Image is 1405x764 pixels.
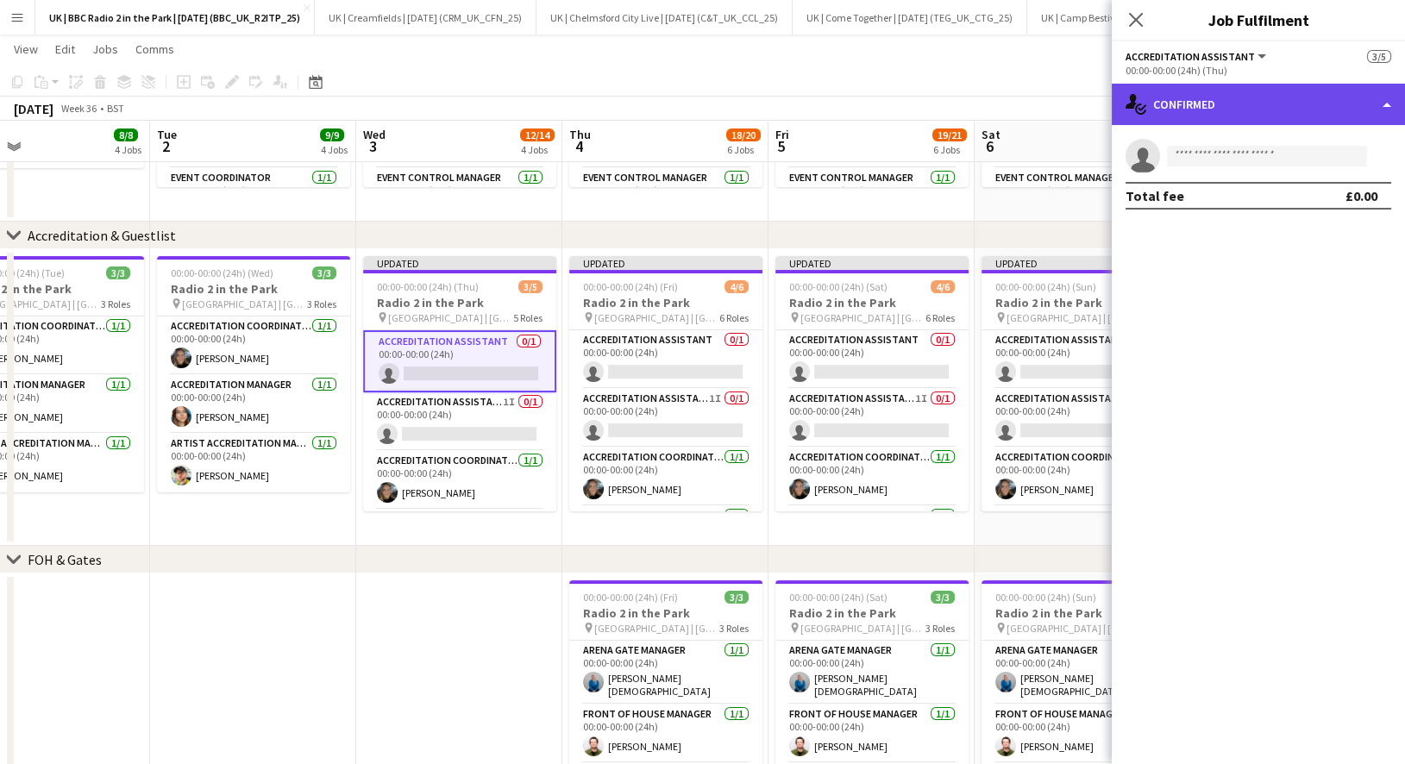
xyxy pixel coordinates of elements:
span: 00:00-00:00 (24h) (Sun) [995,280,1096,293]
app-card-role: Accreditation Manager1/100:00-00:00 (24h)[PERSON_NAME] [157,375,350,434]
span: 8/8 [114,128,138,141]
span: [GEOGRAPHIC_DATA] | [GEOGRAPHIC_DATA], [GEOGRAPHIC_DATA] [800,622,925,635]
app-card-role: Accreditation Manager1/1 [982,506,1175,565]
app-card-role: Accreditation Coordinator1/100:00-00:00 (24h)[PERSON_NAME] [569,448,762,506]
app-card-role: Accreditation Manager1/1 [775,506,969,565]
div: 4 Jobs [115,143,141,156]
app-card-role: Accreditation Coordinator1/100:00-00:00 (24h)[PERSON_NAME] [363,451,556,510]
div: Updated00:00-00:00 (24h) (Fri)4/6Radio 2 in the Park [GEOGRAPHIC_DATA] | [GEOGRAPHIC_DATA], [GEOG... [569,256,762,511]
span: [GEOGRAPHIC_DATA] | [GEOGRAPHIC_DATA], [GEOGRAPHIC_DATA] [182,297,307,310]
span: Fri [775,127,789,142]
app-card-role: Event Coordinator1/100:00-00:00 (24h) [157,168,350,227]
span: [GEOGRAPHIC_DATA] | [GEOGRAPHIC_DATA], [GEOGRAPHIC_DATA] [1007,311,1132,324]
div: BST [107,102,124,115]
h3: Radio 2 in the Park [775,295,969,310]
span: Tue [157,127,177,142]
div: Updated [775,256,969,270]
span: 4/6 [931,280,955,293]
span: Comms [135,41,174,57]
app-card-role: Artist Accreditation Manager1/100:00-00:00 (24h)[PERSON_NAME] [157,434,350,492]
span: [GEOGRAPHIC_DATA] | [GEOGRAPHIC_DATA], [GEOGRAPHIC_DATA] [1007,622,1132,635]
h3: Radio 2 in the Park [775,605,969,621]
app-card-role: Accreditation Coordinator1/100:00-00:00 (24h)[PERSON_NAME] [157,316,350,375]
app-card-role: Event Control Manager1/100:00-00:00 (24h) [775,168,969,227]
a: Comms [129,38,181,60]
span: 5 Roles [513,311,543,324]
app-card-role: Arena Gate Manager1/100:00-00:00 (24h)[PERSON_NAME][DEMOGRAPHIC_DATA] [982,641,1175,705]
span: 3 [361,136,386,156]
div: £0.00 [1345,187,1377,204]
app-card-role: Accreditation Manager1/1 [569,506,762,565]
app-card-role: Event Control Manager1/100:00-00:00 (24h) [569,168,762,227]
span: [GEOGRAPHIC_DATA] | [GEOGRAPHIC_DATA], [GEOGRAPHIC_DATA] [594,311,719,324]
app-card-role: Arena Gate Manager1/100:00-00:00 (24h)[PERSON_NAME][DEMOGRAPHIC_DATA] [569,641,762,705]
h3: Radio 2 in the Park [569,605,762,621]
span: [GEOGRAPHIC_DATA] | [GEOGRAPHIC_DATA], [GEOGRAPHIC_DATA] [388,311,513,324]
span: 19/21 [932,128,967,141]
h3: Radio 2 in the Park [569,295,762,310]
app-card-role: Arena Gate Manager1/100:00-00:00 (24h)[PERSON_NAME][DEMOGRAPHIC_DATA] [775,641,969,705]
h3: Radio 2 in the Park [157,281,350,297]
app-card-role: Front of House Manager1/100:00-00:00 (24h)[PERSON_NAME] [982,705,1175,763]
span: 3/3 [106,266,130,279]
div: Accreditation & Guestlist [28,227,176,244]
a: Edit [48,38,82,60]
span: 2 [154,136,177,156]
span: 3 Roles [719,622,749,635]
div: 4 Jobs [521,143,554,156]
span: 3/3 [312,266,336,279]
div: Updated [569,256,762,270]
button: UK | Chelmsford City Live | [DATE] (C&T_UK_CCL_25) [536,1,793,34]
span: 3/3 [931,591,955,604]
span: 00:00-00:00 (24h) (Fri) [583,280,678,293]
div: 6 Jobs [727,143,760,156]
div: Updated [363,256,556,270]
app-card-role: Accreditation Assistant1I0/100:00-00:00 (24h) [363,392,556,451]
h3: Radio 2 in the Park [363,295,556,310]
span: 12/14 [520,128,555,141]
span: Jobs [92,41,118,57]
app-card-role: Accreditation Coordinator1/100:00-00:00 (24h)[PERSON_NAME] [982,448,1175,506]
span: 00:00-00:00 (24h) (Fri) [583,591,678,604]
span: Week 36 [57,102,100,115]
span: 4 [567,136,591,156]
span: 3/5 [1367,50,1391,63]
app-card-role: Accreditation Assistant0/100:00-00:00 (24h) [775,330,969,389]
app-card-role: Accreditation Assistant0/100:00-00:00 (24h) [569,330,762,389]
span: Edit [55,41,75,57]
span: 3 Roles [307,297,336,310]
span: 00:00-00:00 (24h) (Sat) [789,280,888,293]
span: 5 [773,136,789,156]
app-job-card: Updated00:00-00:00 (24h) (Thu)3/5Radio 2 in the Park [GEOGRAPHIC_DATA] | [GEOGRAPHIC_DATA], [GEOG... [363,256,556,511]
app-card-role: Front of House Manager1/100:00-00:00 (24h)[PERSON_NAME] [775,705,969,763]
app-card-role: Accreditation Coordinator1/100:00-00:00 (24h)[PERSON_NAME] [775,448,969,506]
span: 3/5 [518,280,543,293]
span: 3 Roles [925,622,955,635]
div: 00:00-00:00 (24h) (Thu) [1126,64,1391,77]
span: [GEOGRAPHIC_DATA] | [GEOGRAPHIC_DATA], [GEOGRAPHIC_DATA] [594,622,719,635]
span: 3/3 [724,591,749,604]
app-job-card: 00:00-00:00 (24h) (Wed)3/3Radio 2 in the Park [GEOGRAPHIC_DATA] | [GEOGRAPHIC_DATA], [GEOGRAPHIC_... [157,256,350,492]
app-card-role: Accreditation Assistant1I0/100:00-00:00 (24h) [569,389,762,448]
span: 9/9 [320,128,344,141]
button: UK | Creamfields | [DATE] (CRM_UK_CFN_25) [315,1,536,34]
span: 3 Roles [101,297,130,310]
span: 00:00-00:00 (24h) (Wed) [171,266,273,279]
span: Sat [982,127,1000,142]
app-card-role: Accreditation Assistant0/100:00-00:00 (24h) [363,330,556,392]
span: View [14,41,38,57]
h3: Radio 2 in the Park [982,605,1175,621]
a: Jobs [85,38,125,60]
button: UK | Camp Bestival [GEOGRAPHIC_DATA] | [DATE] (SFG/ APL_UK_CBS_25) [1027,1,1375,34]
span: Wed [363,127,386,142]
span: 6 Roles [719,311,749,324]
div: 6 Jobs [933,143,966,156]
h3: Job Fulfilment [1112,9,1405,31]
app-job-card: Updated00:00-00:00 (24h) (Sun)4/6Radio 2 in the Park [GEOGRAPHIC_DATA] | [GEOGRAPHIC_DATA], [GEOG... [982,256,1175,511]
span: 00:00-00:00 (24h) (Thu) [377,280,479,293]
button: Accreditation Assistant [1126,50,1269,63]
div: Confirmed [1112,84,1405,125]
span: 4/6 [724,280,749,293]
